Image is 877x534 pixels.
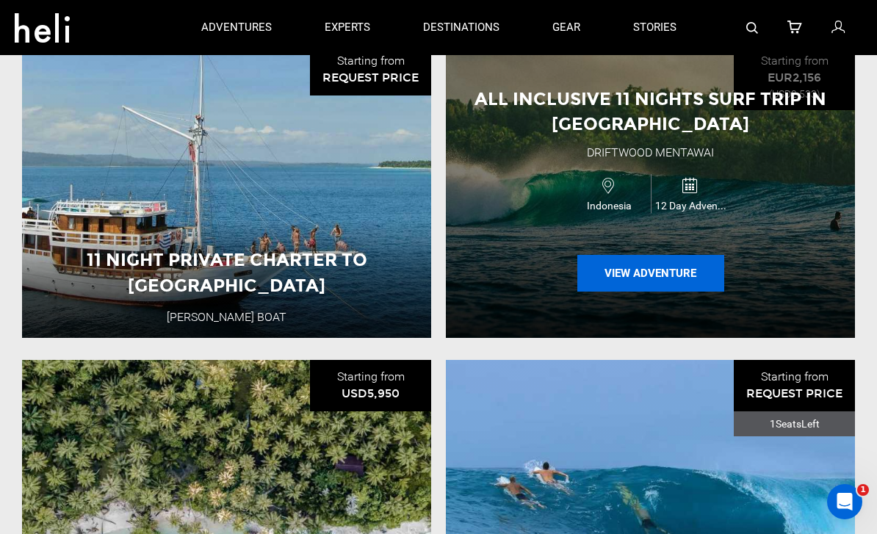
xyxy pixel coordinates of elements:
[827,484,862,519] iframe: Intercom live chat
[857,484,869,496] span: 1
[201,20,272,35] p: adventures
[325,20,370,35] p: experts
[474,88,826,134] span: All Inclusive 11 Nights Surf Trip in [GEOGRAPHIC_DATA]
[577,255,724,292] button: View Adventure
[746,22,758,34] img: search-bar-icon.svg
[652,198,732,213] span: 12 Day Adventure
[423,20,499,35] p: destinations
[587,145,714,162] div: Driftwood Mentawai
[569,198,650,213] span: Indonesia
